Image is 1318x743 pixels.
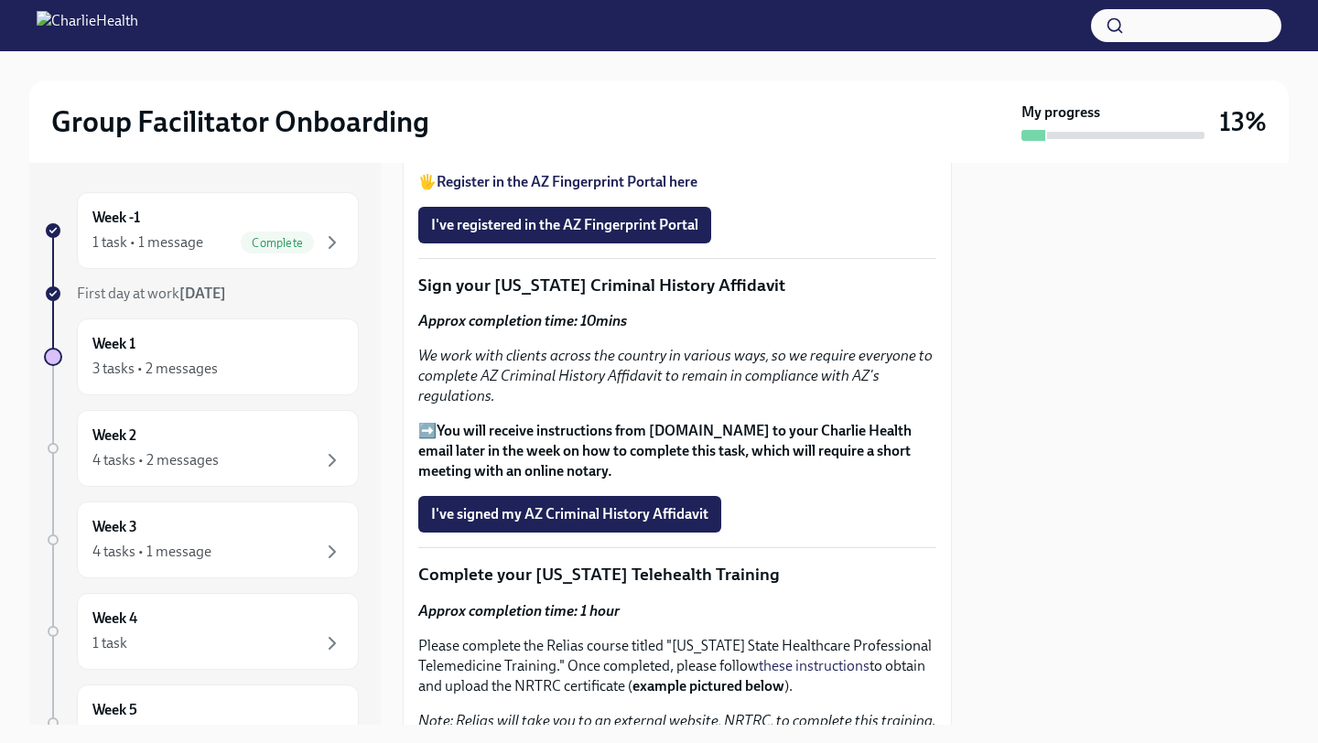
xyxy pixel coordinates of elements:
[92,517,137,537] h6: Week 3
[92,334,135,354] h6: Week 1
[44,318,359,395] a: Week 13 tasks • 2 messages
[44,192,359,269] a: Week -11 task • 1 messageComplete
[92,633,127,653] div: 1 task
[92,608,137,629] h6: Week 4
[418,172,936,192] p: 🖐️
[44,410,359,487] a: Week 24 tasks • 2 messages
[418,496,721,533] button: I've signed my AZ Criminal History Affidavit
[759,657,870,674] a: these instructions
[431,505,708,523] span: I've signed my AZ Criminal History Affidavit
[44,501,359,578] a: Week 34 tasks • 1 message
[92,700,137,720] h6: Week 5
[418,712,936,729] em: Note: Relias will take you to an external website, NRTRC, to complete this training.
[44,284,359,304] a: First day at work[DATE]
[37,11,138,40] img: CharlieHealth
[51,103,429,140] h2: Group Facilitator Onboarding
[92,450,219,470] div: 4 tasks • 2 messages
[418,422,912,479] strong: You will receive instructions from [DOMAIN_NAME] to your Charlie Health email later in the week o...
[418,563,936,587] p: Complete your [US_STATE] Telehealth Training
[418,207,711,243] button: I've registered in the AZ Fingerprint Portal
[418,636,936,696] p: Please complete the Relias course titled "[US_STATE] State Healthcare Professional Telemedicine T...
[418,274,936,297] p: Sign your [US_STATE] Criminal History Affidavit
[437,173,697,190] a: Register in the AZ Fingerprint Portal here
[92,359,218,379] div: 3 tasks • 2 messages
[179,285,226,302] strong: [DATE]
[1219,105,1267,138] h3: 13%
[92,232,203,253] div: 1 task • 1 message
[418,312,627,329] strong: Approx completion time: 10mins
[418,602,620,619] strong: Approx completion time: 1 hour
[241,236,314,250] span: Complete
[431,216,698,234] span: I've registered in the AZ Fingerprint Portal
[92,542,211,562] div: 4 tasks • 1 message
[418,347,933,404] em: We work with clients across the country in various ways, so we require everyone to complete AZ Cr...
[418,421,936,481] p: ➡️
[632,677,784,695] strong: example pictured below
[1021,102,1100,123] strong: My progress
[44,593,359,670] a: Week 41 task
[92,425,136,446] h6: Week 2
[77,285,226,302] span: First day at work
[92,208,140,228] h6: Week -1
